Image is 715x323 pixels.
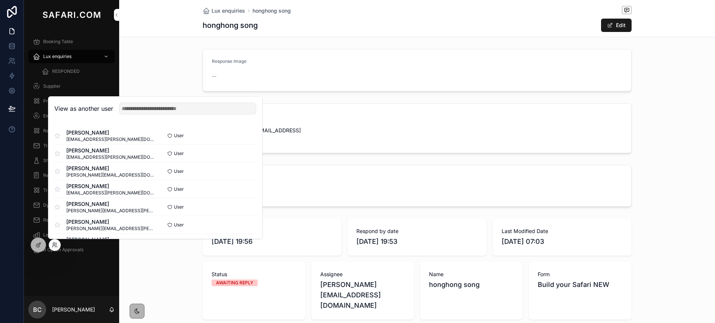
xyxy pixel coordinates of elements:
a: Email Template [28,109,115,123]
span: [PERSON_NAME][EMAIL_ADDRESS][PERSON_NAME][DOMAIN_NAME] [66,226,155,232]
span: Form [538,271,623,278]
div: AWAITING REPLY [216,280,253,286]
span: [EMAIL_ADDRESS][PERSON_NAME][DOMAIN_NAME] [66,154,155,160]
a: Supplier [28,80,115,93]
span: Build your Safari NEW [538,280,623,290]
span: [PERSON_NAME] [66,200,155,208]
a: Travel Insurance NEW [28,139,115,152]
a: Lux enquiries [28,50,115,63]
a: Dynamo [28,198,115,212]
span: [DATE] 07:03 [502,236,623,247]
span: Dynamo [43,202,61,208]
span: Traveling soon [43,187,74,193]
img: App logo [41,9,102,21]
span: Lux enquiries [212,7,245,14]
span: User [174,133,184,139]
span: [DATE] 19:56 [212,236,333,247]
span: Booking Table [43,39,73,45]
a: RESPONDED [37,65,115,78]
button: Edit [601,19,632,32]
a: Receivables [28,169,115,182]
span: [PERSON_NAME] [66,183,155,190]
span: Product [43,98,60,104]
div: scrollable content [24,30,119,266]
span: User [174,222,184,228]
span: [PERSON_NAME] [66,147,155,154]
span: User [174,151,184,156]
span: Supplier [43,83,61,89]
span: RESPONDED [52,68,80,74]
span: [PERSON_NAME][EMAIL_ADDRESS][DOMAIN_NAME] [66,172,155,178]
span: Travel Insurance NEW [43,143,90,149]
span: Receivables [43,172,69,178]
a: honghong song [252,7,291,14]
span: Respond by date [356,227,477,235]
p: [PERSON_NAME] [52,306,95,313]
a: Lux enquiries [203,7,245,14]
h1: honghong song [203,20,258,30]
a: Product [28,94,115,108]
span: Email Template [43,113,76,119]
span: B Option Approvals [43,247,83,253]
span: Legend Away [43,232,71,238]
span: BC [33,305,42,314]
span: User [174,168,184,174]
span: Name [429,271,514,278]
h2: View as another user [54,104,113,113]
a: Booking Table [28,35,115,48]
a: Reminders [28,124,115,138]
span: Report [43,217,57,223]
span: [PERSON_NAME] [66,218,155,226]
span: Assignee [320,271,405,278]
span: [PERSON_NAME] [66,165,155,172]
span: Response Image [212,58,247,64]
a: Legend Away [28,228,115,242]
a: B Option Approvals [28,243,115,256]
span: [DATE] 19:53 [356,236,477,247]
span: Created [212,227,333,235]
span: User [174,186,184,192]
a: Traveling soon [28,184,115,197]
a: Report [28,213,115,227]
span: [PERSON_NAME] [66,236,155,243]
span: Status [212,271,296,278]
span: [EMAIL_ADDRESS][PERSON_NAME][DOMAIN_NAME] [66,190,155,196]
a: Shoppers [28,154,115,167]
span: [EMAIL_ADDRESS][PERSON_NAME][DOMAIN_NAME] [66,136,155,142]
span: [PERSON_NAME] [66,129,155,136]
span: Reminders [43,128,66,134]
span: [PERSON_NAME][EMAIL_ADDRESS][PERSON_NAME][DOMAIN_NAME] [66,208,155,214]
span: User [174,204,184,210]
span: Lux enquiries [43,54,71,59]
span: Shoppers [43,158,63,164]
span: [PERSON_NAME][EMAIL_ADDRESS][DOMAIN_NAME] [320,280,405,311]
span: Last Modified Date [502,227,623,235]
span: honghong song [429,280,514,290]
span: -- [212,72,216,80]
